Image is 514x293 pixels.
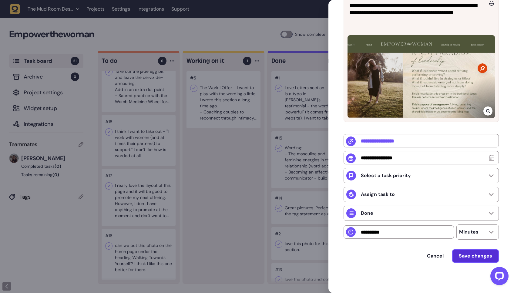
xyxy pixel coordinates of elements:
[361,210,373,216] p: Done
[485,264,511,290] iframe: LiveChat chat widget
[459,253,492,259] span: Save changes
[427,253,444,259] span: Cancel
[361,173,411,179] p: Select a task priority
[421,250,450,262] button: Cancel
[452,249,499,263] button: Save changes
[361,191,395,197] p: Assign task to
[459,229,479,235] p: Minutes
